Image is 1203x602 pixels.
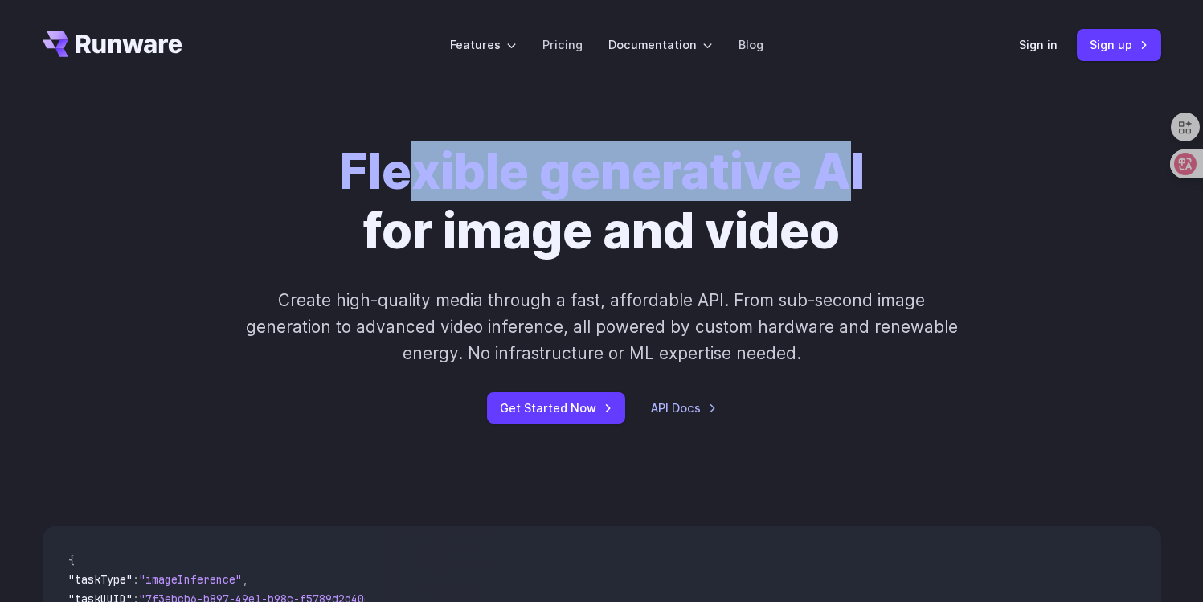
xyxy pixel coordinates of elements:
[739,35,763,54] a: Blog
[68,572,133,587] span: "taskType"
[68,553,75,567] span: {
[139,572,242,587] span: "imageInference"
[542,35,583,54] a: Pricing
[608,35,713,54] label: Documentation
[339,141,865,261] h1: for image and video
[1019,35,1058,54] a: Sign in
[487,392,625,424] a: Get Started Now
[43,31,182,57] a: Go to /
[242,572,248,587] span: ,
[651,399,717,417] a: API Docs
[133,572,139,587] span: :
[339,141,865,201] strong: Flexible generative AI
[1077,29,1161,60] a: Sign up
[450,35,517,54] label: Features
[243,287,960,367] p: Create high-quality media through a fast, affordable API. From sub-second image generation to adv...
